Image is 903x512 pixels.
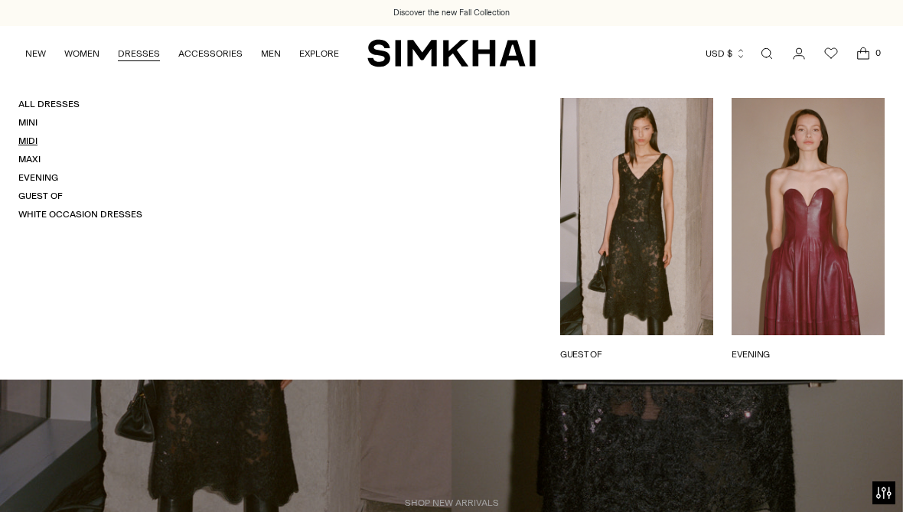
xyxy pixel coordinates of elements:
a: Open cart modal [848,38,879,69]
a: EXPLORE [299,37,339,70]
button: USD $ [706,37,746,70]
a: WOMEN [64,37,99,70]
a: DRESSES [118,37,160,70]
a: SIMKHAI [367,38,536,68]
a: Go to the account page [784,38,814,69]
a: ACCESSORIES [178,37,243,70]
a: Wishlist [816,38,846,69]
a: Open search modal [751,38,782,69]
span: 0 [871,46,885,60]
a: Discover the new Fall Collection [393,7,510,19]
a: NEW [25,37,46,70]
a: MEN [261,37,281,70]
